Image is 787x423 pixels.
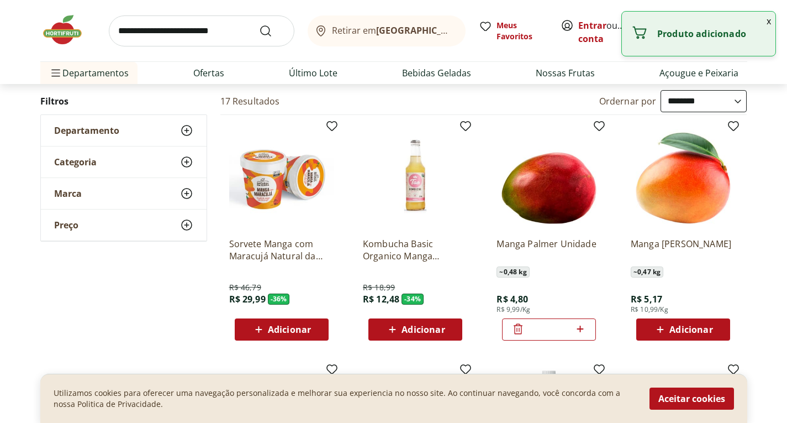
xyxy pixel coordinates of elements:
[479,20,547,42] a: Meus Favoritos
[308,15,466,46] button: Retirar em[GEOGRAPHIC_DATA]/[GEOGRAPHIC_DATA]
[363,293,399,305] span: R$ 12,48
[49,60,129,86] span: Departamentos
[497,293,528,305] span: R$ 4,80
[578,19,606,32] a: Entrar
[599,95,657,107] label: Ordernar por
[54,388,636,410] p: Utilizamos cookies para oferecer uma navegação personalizada e melhorar sua experiencia no nosso ...
[578,19,627,45] span: ou
[363,282,395,293] span: R$ 18,99
[54,188,82,199] span: Marca
[40,90,207,112] h2: Filtros
[657,28,767,39] p: Produto adicionado
[636,318,730,341] button: Adicionar
[649,388,734,410] button: Aceitar cookies
[229,293,266,305] span: R$ 29,99
[109,15,294,46] input: search
[54,220,78,231] span: Preço
[54,125,119,136] span: Departamento
[41,210,207,241] button: Preço
[259,24,286,38] button: Submit Search
[363,238,468,262] a: Kombucha Basic Organico Manga [MEDICAL_DATA] 275ml
[229,124,334,229] img: Sorvete Manga com Maracujá Natural da Terra 490ml
[363,124,468,229] img: Kombucha Basic Organico Manga Tao 275ml
[631,293,662,305] span: R$ 5,17
[332,25,454,35] span: Retirar em
[368,318,462,341] button: Adicionar
[536,66,595,80] a: Nossas Frutas
[402,66,471,80] a: Bebidas Geladas
[497,238,601,262] a: Manga Palmer Unidade
[497,305,530,314] span: R$ 9,99/Kg
[402,294,424,305] span: - 34 %
[41,115,207,146] button: Departamento
[631,124,736,229] img: Manga Tommy Unidade
[631,238,736,262] a: Manga [PERSON_NAME]
[41,178,207,209] button: Marca
[235,318,329,341] button: Adicionar
[497,124,601,229] img: Manga Palmer Unidade
[49,60,62,86] button: Menu
[40,13,96,46] img: Hortifruti
[229,238,334,262] a: Sorvete Manga com Maracujá Natural da Terra 490ml
[659,66,738,80] a: Açougue e Peixaria
[229,282,261,293] span: R$ 46,79
[220,95,280,107] h2: 17 Resultados
[497,267,529,278] span: ~ 0,48 kg
[631,267,663,278] span: ~ 0,47 kg
[41,147,207,177] button: Categoria
[578,19,639,45] a: Criar conta
[497,20,547,42] span: Meus Favoritos
[268,294,290,305] span: - 36 %
[289,66,337,80] a: Último Lote
[402,325,445,334] span: Adicionar
[193,66,224,80] a: Ofertas
[376,24,562,36] b: [GEOGRAPHIC_DATA]/[GEOGRAPHIC_DATA]
[268,325,311,334] span: Adicionar
[762,12,775,30] button: Fechar notificação
[631,305,668,314] span: R$ 10,99/Kg
[54,156,97,168] span: Categoria
[669,325,712,334] span: Adicionar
